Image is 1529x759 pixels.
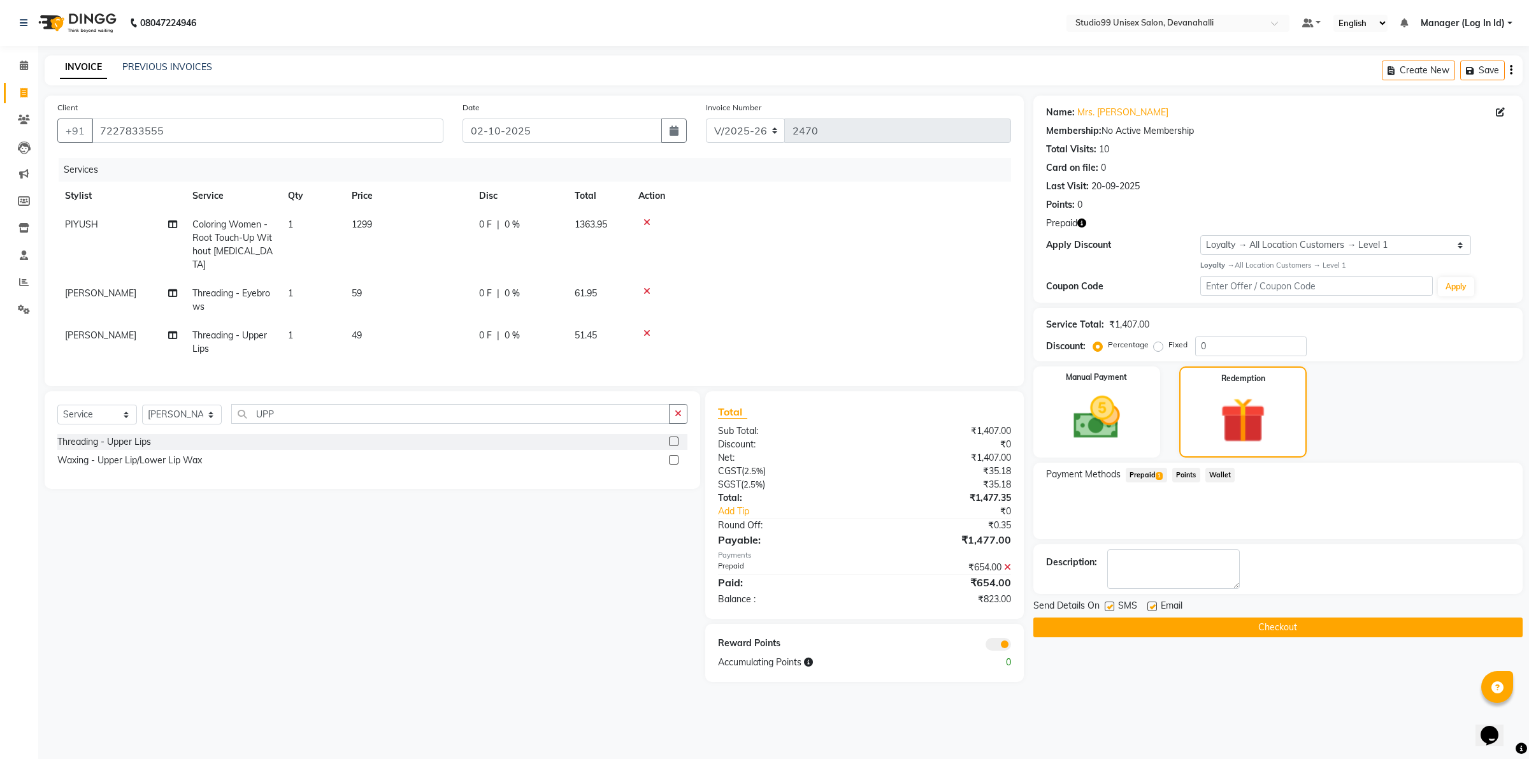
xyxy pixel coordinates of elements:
div: Membership: [1046,124,1102,138]
label: Fixed [1168,339,1188,351]
input: Enter Offer / Coupon Code [1200,276,1432,296]
img: _cash.svg [1059,391,1135,445]
div: ₹0 [891,505,1021,518]
span: 0 % [505,287,520,300]
span: 2.5% [743,479,763,489]
span: SMS [1118,599,1137,615]
span: | [497,218,499,231]
span: 1 [288,219,293,230]
button: Apply [1438,277,1474,296]
span: 51.45 [575,329,597,341]
div: Total Visits: [1046,143,1096,156]
div: 20-09-2025 [1091,180,1140,193]
span: CGST [718,465,742,477]
div: Prepaid [708,561,865,574]
span: 0 F [479,287,492,300]
div: ₹654.00 [865,575,1021,590]
span: Prepaid [1046,217,1077,230]
div: Points: [1046,198,1075,212]
button: Checkout [1033,618,1523,637]
div: ₹1,477.35 [865,491,1021,505]
div: ( ) [708,478,865,491]
input: Search or Scan [231,404,670,424]
strong: Loyalty → [1200,261,1234,270]
div: Round Off: [708,519,865,532]
label: Percentage [1108,339,1149,351]
div: Balance : [708,593,865,606]
span: 2.5% [744,466,763,476]
div: Card on file: [1046,161,1098,175]
span: 0 F [479,218,492,231]
div: Net: [708,451,865,465]
span: 1363.95 [575,219,607,230]
button: +91 [57,119,93,143]
button: Create New [1382,61,1455,80]
span: Prepaid [1126,468,1167,482]
div: Payable: [708,532,865,547]
span: 0 F [479,329,492,342]
span: SGST [718,479,741,490]
span: Email [1161,599,1182,615]
span: Send Details On [1033,599,1100,615]
span: Manager (Log In Id) [1421,17,1505,30]
div: No Active Membership [1046,124,1510,138]
div: 0 [1101,161,1106,175]
label: Manual Payment [1066,372,1127,383]
label: Redemption [1221,373,1265,384]
span: 49 [352,329,362,341]
span: 0 % [505,329,520,342]
a: PREVIOUS INVOICES [122,61,212,73]
div: Coupon Code [1046,280,1201,293]
span: Threading - Upper Lips [192,329,267,354]
div: ₹1,477.00 [865,532,1021,547]
div: ₹0 [865,438,1021,451]
label: Client [57,102,78,113]
th: Stylist [57,182,185,210]
th: Total [567,182,631,210]
th: Disc [471,182,567,210]
span: [PERSON_NAME] [65,329,136,341]
div: Reward Points [708,637,865,651]
span: Total [718,405,747,419]
span: | [497,287,499,300]
span: | [497,329,499,342]
div: ₹654.00 [865,561,1021,574]
span: 0 % [505,218,520,231]
span: 61.95 [575,287,597,299]
span: 1 [288,329,293,341]
div: ₹35.18 [865,478,1021,491]
a: Mrs. [PERSON_NAME] [1077,106,1168,119]
th: Price [344,182,471,210]
span: 1299 [352,219,372,230]
img: _gift.svg [1206,392,1281,449]
div: Name: [1046,106,1075,119]
div: Service Total: [1046,318,1104,331]
span: Coloring Women - Root Touch-Up Without [MEDICAL_DATA] [192,219,273,270]
div: Discount: [708,438,865,451]
span: 59 [352,287,362,299]
div: ₹0.35 [865,519,1021,532]
img: logo [32,5,120,41]
div: 0 [1077,198,1082,212]
div: All Location Customers → Level 1 [1200,260,1510,271]
label: Date [463,102,480,113]
input: Search by Name/Mobile/Email/Code [92,119,443,143]
div: ₹1,407.00 [1109,318,1149,331]
span: [PERSON_NAME] [65,287,136,299]
div: Waxing - Upper Lip/Lower Lip Wax [57,454,202,467]
div: Payments [718,550,1010,561]
a: INVOICE [60,56,107,79]
span: Threading - Eyebrows [192,287,270,312]
div: ₹1,407.00 [865,424,1021,438]
div: Description: [1046,556,1097,569]
div: 10 [1099,143,1109,156]
th: Service [185,182,280,210]
div: 0 [942,656,1020,669]
div: Discount: [1046,340,1086,353]
div: Paid: [708,575,865,590]
iframe: chat widget [1475,708,1516,746]
span: 1 [1156,472,1163,480]
div: Sub Total: [708,424,865,438]
div: Total: [708,491,865,505]
th: Qty [280,182,344,210]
